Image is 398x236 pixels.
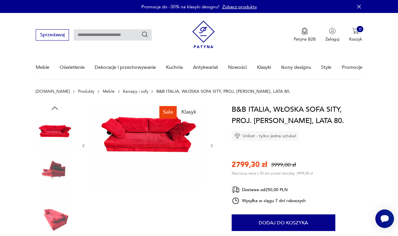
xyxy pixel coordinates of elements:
[192,18,215,51] img: Patyna - sklep z meblami i dekoracjami vintage
[232,214,335,231] button: Dodaj do koszyka
[325,28,339,42] button: Zaloguj
[222,4,257,10] a: Zobacz produkty
[232,131,299,141] div: Unikat - tylko jedna sztuka!
[178,106,200,119] div: Klasyk
[36,56,49,79] a: Meble
[321,56,331,79] a: Style
[78,89,94,94] a: Produkty
[232,160,267,170] p: 2799,30 zł
[294,36,316,42] p: Patyna B2B
[103,89,115,94] a: Meble
[92,104,203,187] img: Zdjęcie produktu B&B ITALIA, WŁOSKA SOFA SITY, PROJ. ANTONIO CITTERIO, LATA 80.
[232,104,362,126] h1: B&B ITALIA, WŁOSKA SOFA SITY, PROJ. [PERSON_NAME], LATA 80.
[36,158,74,196] img: Zdjęcie produktu B&B ITALIA, WŁOSKA SOFA SITY, PROJ. ANTONIO CITTERIO, LATA 80.
[193,56,218,79] a: Antykwariat
[349,28,362,42] button: 0Koszyk
[36,29,69,40] button: Sprzedawaj
[156,89,290,94] p: B&B ITALIA, WŁOSKA SOFA SITY, PROJ. [PERSON_NAME], LATA 80.
[232,185,240,194] img: Ikona dostawy
[232,197,306,205] div: Wysyłka w ciągu 7 dni roboczych
[36,33,69,37] a: Sprzedawaj
[95,56,156,79] a: Dekoracje i przechowywanie
[301,28,308,35] img: Ikona medalu
[357,26,363,33] div: 0
[232,171,313,176] p: Najniższa cena z 30 dni przed obniżką: 3999,00 zł
[36,89,70,94] a: [DOMAIN_NAME]
[166,56,183,79] a: Kuchnia
[375,209,394,228] iframe: Smartsupp widget button
[60,56,85,79] a: Oświetlenie
[228,56,247,79] a: Nowości
[123,89,148,94] a: Kanapy i sofy
[349,36,362,42] p: Koszyk
[36,116,74,154] img: Zdjęcie produktu B&B ITALIA, WŁOSKA SOFA SITY, PROJ. ANTONIO CITTERIO, LATA 80.
[281,56,311,79] a: Ikony designu
[234,133,240,139] img: Ikona diamentu
[294,28,316,42] a: Ikona medaluPatyna B2B
[294,28,316,42] button: Patyna B2B
[257,56,271,79] a: Klasyki
[329,28,336,34] img: Ikonka użytkownika
[232,185,306,194] div: Dostawa od 250,00 PLN
[159,106,177,119] div: Sale
[352,28,359,34] img: Ikona koszyka
[342,56,362,79] a: Promocje
[141,31,149,39] button: Szukaj
[141,4,219,10] p: Promocja do -30% na klasyki designu!
[325,36,339,42] p: Zaloguj
[271,161,296,169] p: 3999,00 zł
